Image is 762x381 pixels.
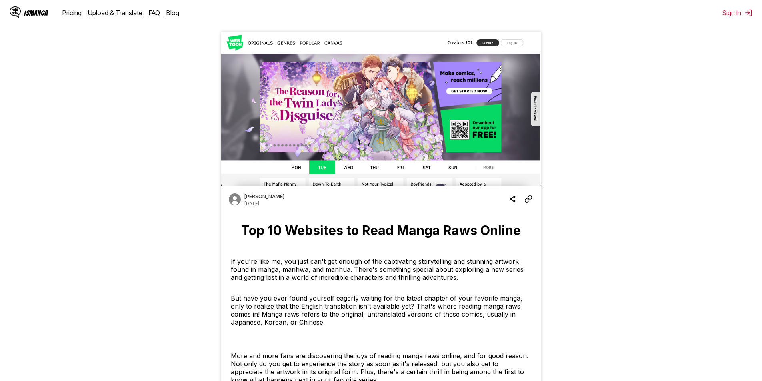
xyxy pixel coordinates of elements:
img: Cover [221,32,541,186]
p: Date published [244,201,259,206]
img: Author avatar [228,192,242,207]
img: Copy Article Link [524,194,532,204]
a: Upload & Translate [88,9,142,17]
p: Author [244,193,284,199]
a: Blog [166,9,179,17]
img: Share blog [508,194,516,204]
button: Sign In [722,9,752,17]
img: Sign out [744,9,752,17]
h1: Top 10 Websites to Read Manga Raws Online [228,223,535,238]
a: FAQ [149,9,160,17]
img: IsManga Logo [10,6,21,18]
a: IsManga LogoIsManga [10,6,62,19]
a: Pricing [62,9,82,17]
p: But have you ever found yourself eagerly waiting for the latest chapter of your favorite manga, o... [231,294,532,326]
p: If you're like me, you just can't get enough of the captivating storytelling and stunning artwork... [231,257,532,281]
div: IsManga [24,9,48,17]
